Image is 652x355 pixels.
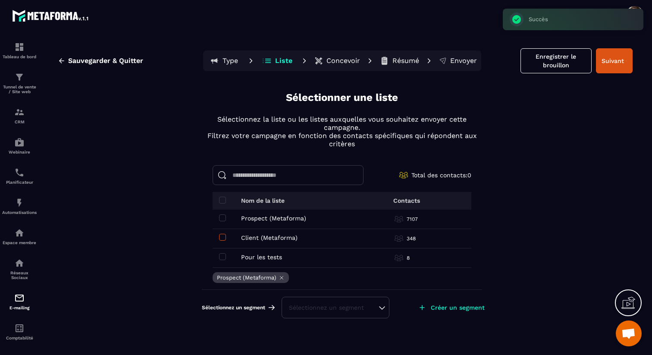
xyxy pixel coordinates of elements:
[2,317,37,347] a: accountantaccountantComptabilité
[2,54,37,59] p: Tableau de bord
[377,52,422,69] button: Résumé
[217,274,276,281] p: Prospect (Metaforma)
[436,52,480,69] button: Envoyer
[202,115,482,132] p: Sélectionnez la liste ou les listes auxquelles vous souhaitez envoyer cette campagne.
[2,119,37,124] p: CRM
[2,210,37,215] p: Automatisations
[241,234,298,241] p: Client (Metaforma)
[407,216,418,223] p: 7107
[2,270,37,280] p: Réseaux Sociaux
[14,198,25,208] img: automations
[241,215,306,222] p: Prospect (Metaforma)
[450,57,477,65] p: Envoyer
[520,48,592,73] button: Enregistrer le brouillon
[407,235,416,242] p: 348
[202,304,265,311] span: Sélectionnez un segment
[2,286,37,317] a: emailemailE-mailing
[326,57,360,65] p: Concevoir
[202,132,482,148] p: Filtrez votre campagne en fonction des contacts spécifiques qui répondent aux critères
[2,101,37,131] a: formationformationCRM
[205,52,244,69] button: Type
[2,66,37,101] a: formationformationTunnel de vente / Site web
[286,91,398,105] p: Sélectionner une liste
[241,197,285,204] p: Nom de la liste
[596,48,633,73] button: Suivant
[2,161,37,191] a: schedulerschedulerPlanificateur
[14,258,25,268] img: social-network
[616,320,642,346] a: Ouvrir le chat
[2,240,37,245] p: Espace membre
[2,305,37,310] p: E-mailing
[14,167,25,178] img: scheduler
[2,131,37,161] a: automationsautomationsWebinaire
[393,197,420,204] p: Contacts
[2,221,37,251] a: automationsautomationsEspace membre
[392,57,419,65] p: Résumé
[14,228,25,238] img: automations
[2,180,37,185] p: Planificateur
[312,52,363,69] button: Concevoir
[14,323,25,333] img: accountant
[431,304,485,311] p: Créer un segment
[2,336,37,340] p: Comptabilité
[275,57,292,65] p: Liste
[2,191,37,221] a: automationsautomationsAutomatisations
[14,72,25,82] img: formation
[407,254,410,261] p: 8
[411,172,471,179] span: Total des contacts: 0
[223,57,238,65] p: Type
[14,107,25,117] img: formation
[14,137,25,148] img: automations
[2,150,37,154] p: Webinaire
[2,85,37,94] p: Tunnel de vente / Site web
[14,42,25,52] img: formation
[258,52,297,69] button: Liste
[68,57,143,65] span: Sauvegarder & Quitter
[14,293,25,303] img: email
[241,254,282,261] p: Pour les tests
[12,8,90,23] img: logo
[2,251,37,286] a: social-networksocial-networkRéseaux Sociaux
[51,53,150,69] button: Sauvegarder & Quitter
[2,35,37,66] a: formationformationTableau de bord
